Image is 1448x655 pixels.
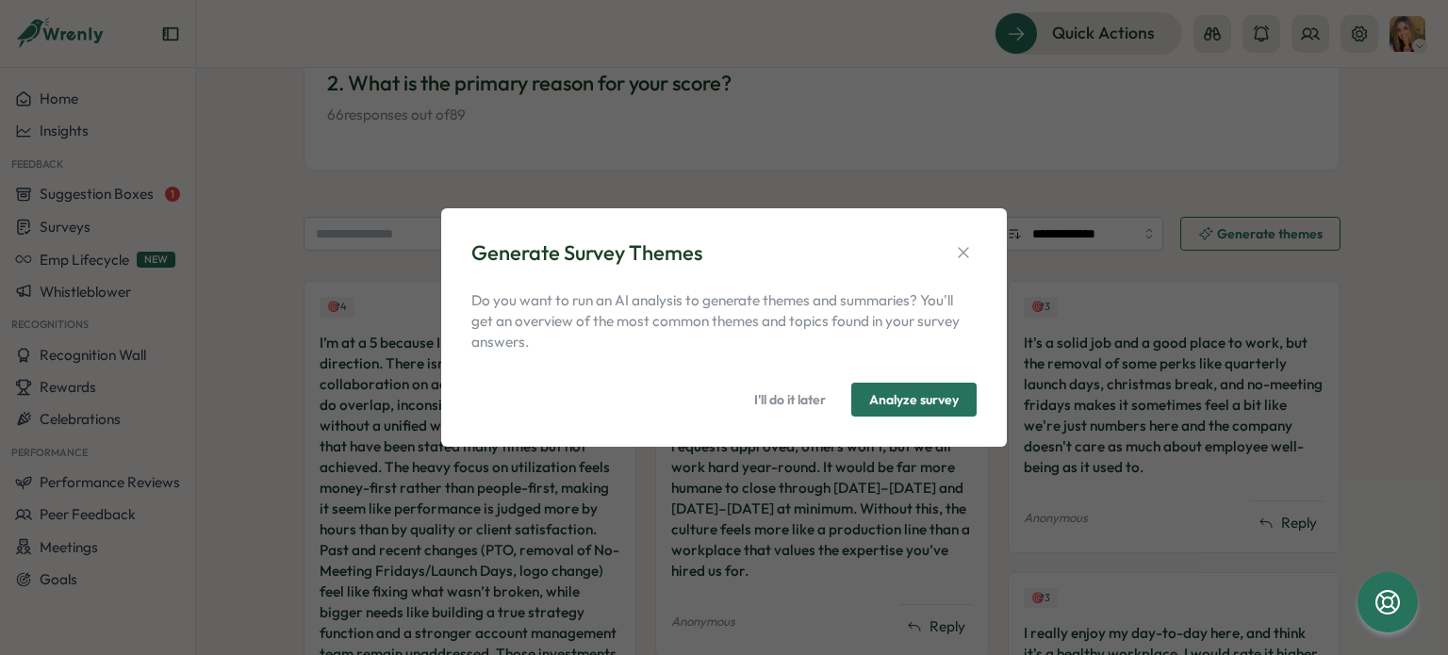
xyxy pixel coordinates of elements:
[754,384,826,416] span: I'll do it later
[851,383,977,417] button: Analyze survey
[736,383,844,417] button: I'll do it later
[471,290,977,352] p: Do you want to run an AI analysis to generate themes and summaries? You'll get an overview of the...
[471,238,702,268] div: Generate Survey Themes
[869,384,959,416] span: Analyze survey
